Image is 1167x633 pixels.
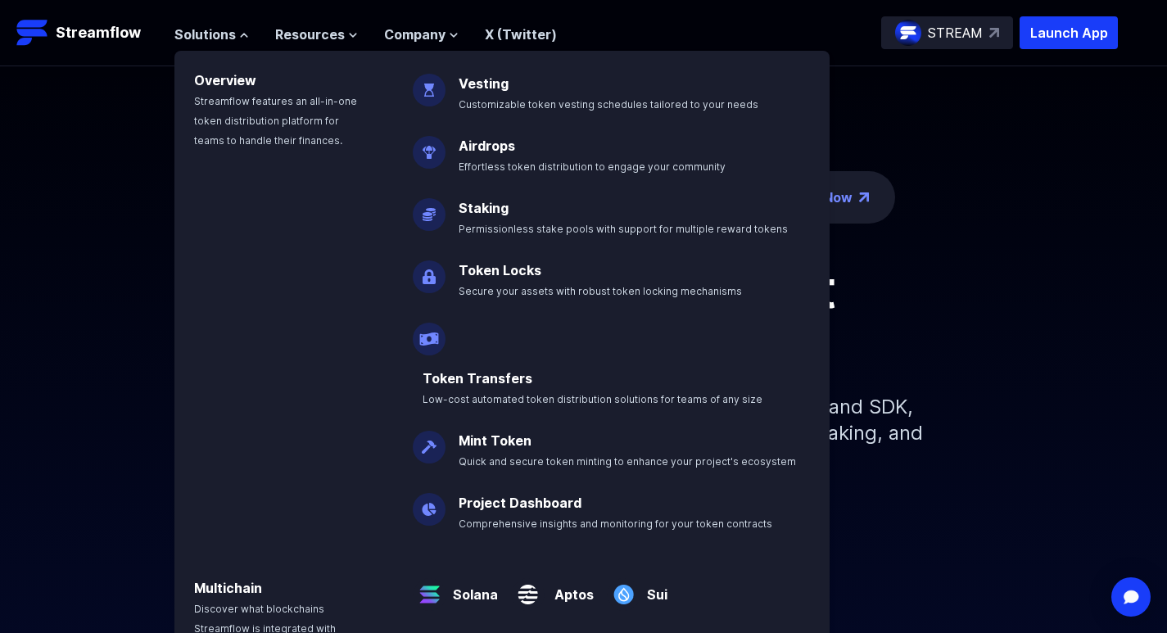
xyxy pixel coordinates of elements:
a: Staking [459,200,509,216]
a: Token Transfers [423,370,532,387]
button: Solutions [174,25,249,44]
button: Resources [275,25,358,44]
img: Token Locks [413,247,446,293]
a: Project Dashboard [459,495,581,511]
span: Streamflow features an all-in-one token distribution platform for teams to handle their finances. [194,95,357,147]
span: Customizable token vesting schedules tailored to your needs [459,98,758,111]
div: Open Intercom Messenger [1111,577,1151,617]
a: Sui [640,572,667,604]
a: Multichain [194,580,262,596]
a: STREAM [881,16,1013,49]
span: Resources [275,25,345,44]
img: Staking [413,185,446,231]
p: STREAM [928,23,983,43]
a: Streamflow [16,16,158,49]
img: Project Dashboard [413,480,446,526]
button: Company [384,25,459,44]
img: Airdrops [413,123,446,169]
span: Secure your assets with robust token locking mechanisms [459,285,742,297]
img: Payroll [413,310,446,355]
img: top-right-arrow.svg [989,28,999,38]
span: Comprehensive insights and monitoring for your token contracts [459,518,772,530]
button: Launch App [1020,16,1118,49]
a: Token Locks [459,262,541,278]
img: Mint Token [413,418,446,463]
a: Vesting [459,75,509,92]
a: Aptos [545,572,594,604]
span: Low-cost automated token distribution solutions for teams of any size [423,393,762,405]
a: Airdrops [459,138,515,154]
span: Quick and secure token minting to enhance your project's ecosystem [459,455,796,468]
img: Aptos [511,565,545,611]
span: Solutions [174,25,236,44]
a: X (Twitter) [485,26,557,43]
img: Vesting [413,61,446,106]
img: streamflow-logo-circle.png [895,20,921,46]
span: Permissionless stake pools with support for multiple reward tokens [459,223,788,235]
a: Overview [194,72,256,88]
p: Streamflow [56,21,141,44]
span: Effortless token distribution to engage your community [459,161,726,173]
a: Mint Token [459,432,531,449]
img: top-right-arrow.png [859,192,869,202]
a: Solana [446,572,498,604]
img: Sui [607,565,640,611]
img: Solana [413,565,446,611]
span: Company [384,25,446,44]
img: Streamflow Logo [16,16,49,49]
